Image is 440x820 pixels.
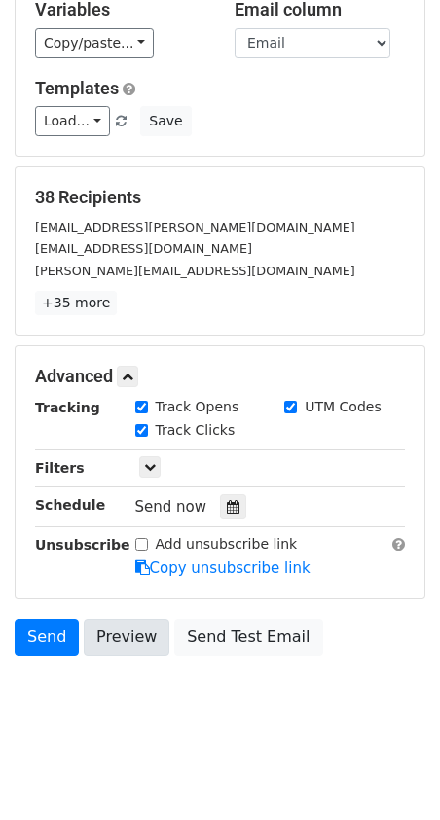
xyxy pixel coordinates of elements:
a: Load... [35,106,110,136]
a: Copy/paste... [35,28,154,58]
a: +35 more [35,291,117,315]
strong: Filters [35,460,85,476]
iframe: Chat Widget [343,727,440,820]
a: Send Test Email [174,619,322,656]
label: Track Clicks [156,420,236,441]
a: Preview [84,619,169,656]
label: Track Opens [156,397,239,417]
small: [PERSON_NAME][EMAIL_ADDRESS][DOMAIN_NAME] [35,264,355,278]
small: [EMAIL_ADDRESS][PERSON_NAME][DOMAIN_NAME] [35,220,355,234]
button: Save [140,106,191,136]
strong: Tracking [35,400,100,415]
h5: Advanced [35,366,405,387]
strong: Unsubscribe [35,537,130,553]
label: Add unsubscribe link [156,534,298,554]
small: [EMAIL_ADDRESS][DOMAIN_NAME] [35,241,252,256]
h5: 38 Recipients [35,187,405,208]
label: UTM Codes [305,397,381,417]
a: Copy unsubscribe link [135,559,311,577]
a: Send [15,619,79,656]
strong: Schedule [35,497,105,513]
span: Send now [135,498,207,516]
a: Templates [35,78,119,98]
